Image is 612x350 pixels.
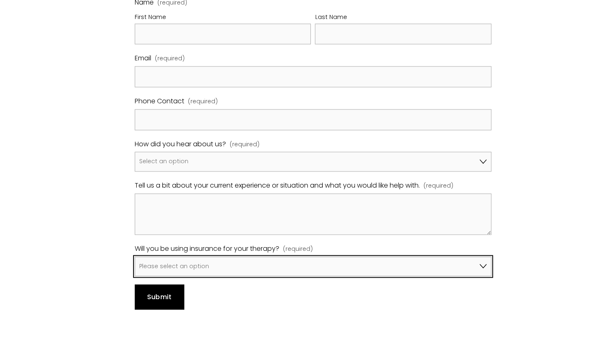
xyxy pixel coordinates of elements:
button: SubmitSubmit [135,284,184,309]
span: Tell us a bit about your current experience or situation and what you would like help with. [135,180,420,192]
select: How did you hear about us? [135,152,491,171]
select: Will you be using insurance for your therapy? [135,257,491,276]
span: Email [135,52,151,64]
span: (required) [188,96,218,107]
div: First Name [135,12,311,24]
span: (required) [424,181,453,191]
span: Submit [147,292,172,302]
span: How did you hear about us? [135,138,226,150]
span: Will you be using insurance for your therapy? [135,243,279,255]
span: Phone Contact [135,95,184,107]
span: (required) [230,139,260,150]
span: (required) [283,244,313,255]
span: (required) [155,53,185,64]
div: Last Name [315,12,491,24]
